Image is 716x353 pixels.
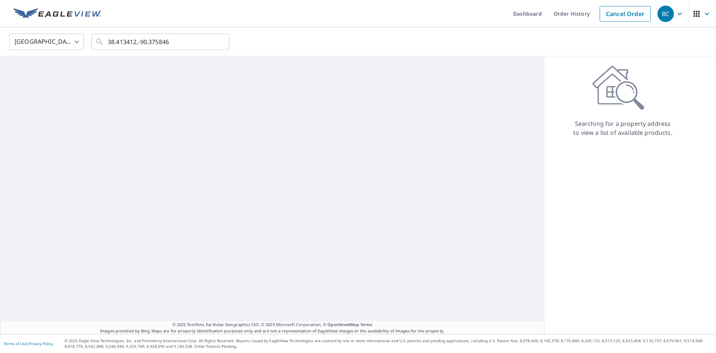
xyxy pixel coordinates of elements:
[108,31,214,52] input: Search by address or latitude-longitude
[172,322,373,328] span: © 2025 TomTom, Earthstar Geographics SIO, © 2025 Microsoft Corporation, ©
[13,8,101,19] img: EV Logo
[600,6,651,22] a: Cancel Order
[327,322,359,327] a: OpenStreetMap
[657,6,674,22] div: BC
[65,338,712,349] p: © 2025 Eagle View Technologies, Inc. and Pictometry International Corp. All Rights Reserved. Repo...
[573,119,673,137] p: Searching for a property address to view a list of available products.
[29,341,53,346] a: Privacy Policy
[360,322,373,327] a: Terms
[4,341,27,346] a: Terms of Use
[9,31,84,52] div: [GEOGRAPHIC_DATA]
[4,341,53,346] p: |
